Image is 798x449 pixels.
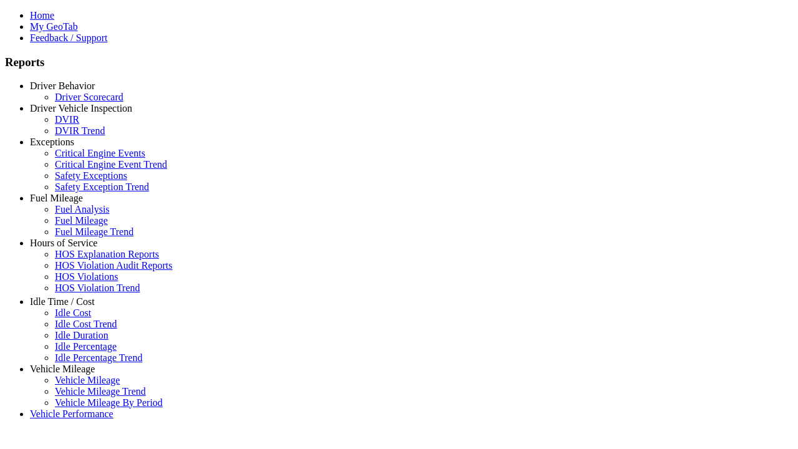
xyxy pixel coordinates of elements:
a: Safety Exception Trend [55,181,149,192]
a: Driver Vehicle Inspection [30,103,132,113]
a: Idle Cost [55,307,91,318]
a: My GeoTab [30,21,78,32]
a: Idle Time / Cost [30,296,95,307]
a: Safety Exceptions [55,170,127,181]
a: Fuel Mileage [30,193,83,203]
a: Fuel Mileage Trend [55,226,133,237]
a: Idle Cost Trend [55,319,117,329]
a: HOS Explanation Reports [55,249,159,259]
a: Vehicle Performance [30,408,113,419]
a: Idle Percentage Trend [55,352,142,363]
a: Idle Duration [55,330,108,340]
a: HOS Violation Audit Reports [55,260,173,271]
a: Vehicle Mileage [30,364,95,374]
a: Vehicle Mileage By Period [55,397,163,408]
a: DVIR [55,114,79,125]
a: Home [30,10,54,21]
a: Fuel Mileage [55,215,108,226]
a: Vehicle Mileage Trend [55,386,146,397]
a: Driver Scorecard [55,92,123,102]
a: Vehicle Mileage [55,375,120,385]
a: Exceptions [30,137,74,147]
a: Critical Engine Events [55,148,145,158]
h3: Reports [5,56,793,69]
a: DVIR Trend [55,125,105,136]
a: Hours of Service [30,238,97,248]
a: Driver Behavior [30,80,95,91]
a: Feedback / Support [30,32,107,43]
a: HOS Violation Trend [55,282,140,293]
a: Fuel Analysis [55,204,110,215]
a: HOS Violations [55,271,118,282]
a: Idle Percentage [55,341,117,352]
a: Critical Engine Event Trend [55,159,167,170]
